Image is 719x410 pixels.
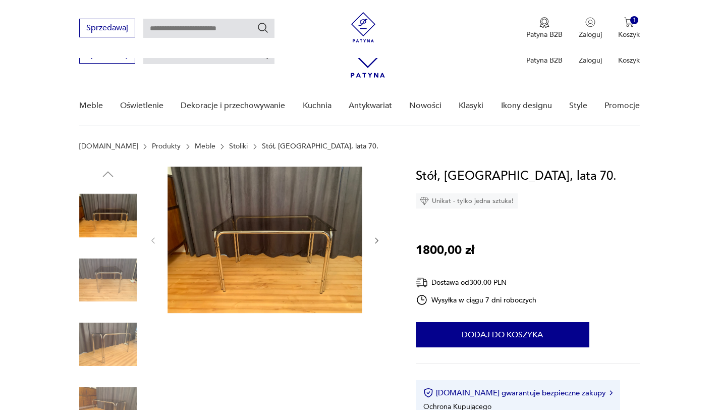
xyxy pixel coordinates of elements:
[539,17,549,28] img: Ikona medalu
[348,12,378,42] img: Patyna - sklep z meblami i dekoracjami vintage
[610,390,613,395] img: Ikona strzałki w prawo
[257,22,269,34] button: Szukaj
[416,276,428,289] img: Ikona dostawy
[501,86,552,125] a: Ikony designu
[618,30,640,39] p: Koszyk
[79,251,137,309] img: Zdjęcie produktu Stół, Włochy, lata 70.
[630,16,639,25] div: 1
[526,17,563,39] a: Ikona medaluPatyna B2B
[349,86,392,125] a: Antykwariat
[618,56,640,65] p: Koszyk
[303,86,331,125] a: Kuchnia
[416,294,537,306] div: Wysyłka w ciągu 7 dni roboczych
[526,17,563,39] button: Patyna B2B
[416,167,617,186] h1: Stół, [GEOGRAPHIC_DATA], lata 70.
[579,30,602,39] p: Zaloguj
[79,25,135,32] a: Sprzedawaj
[569,86,587,125] a: Style
[416,241,474,260] p: 1800,00 zł
[526,56,563,65] p: Patyna B2B
[585,17,595,27] img: Ikonka użytkownika
[416,193,518,209] div: Unikat - tylko jedna sztuka!
[416,276,537,289] div: Dostawa od 300,00 PLN
[618,17,640,39] button: 1Koszyk
[624,17,634,27] img: Ikona koszyka
[79,187,137,244] img: Zdjęcie produktu Stół, Włochy, lata 70.
[79,19,135,37] button: Sprzedawaj
[459,86,483,125] a: Klasyki
[120,86,163,125] a: Oświetlenie
[79,52,135,59] a: Sprzedawaj
[262,142,378,150] p: Stół, [GEOGRAPHIC_DATA], lata 70.
[195,142,215,150] a: Meble
[604,86,640,125] a: Promocje
[79,86,103,125] a: Meble
[423,388,613,398] button: [DOMAIN_NAME] gwarantuje bezpieczne zakupy
[79,142,138,150] a: [DOMAIN_NAME]
[181,86,285,125] a: Dekoracje i przechowywanie
[579,56,602,65] p: Zaloguj
[79,316,137,373] img: Zdjęcie produktu Stół, Włochy, lata 70.
[152,142,181,150] a: Produkty
[168,167,362,313] img: Zdjęcie produktu Stół, Włochy, lata 70.
[526,30,563,39] p: Patyna B2B
[409,86,441,125] a: Nowości
[229,142,248,150] a: Stoliki
[579,17,602,39] button: Zaloguj
[423,388,433,398] img: Ikona certyfikatu
[416,322,589,347] button: Dodaj do koszyka
[420,196,429,206] img: Ikona diamentu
